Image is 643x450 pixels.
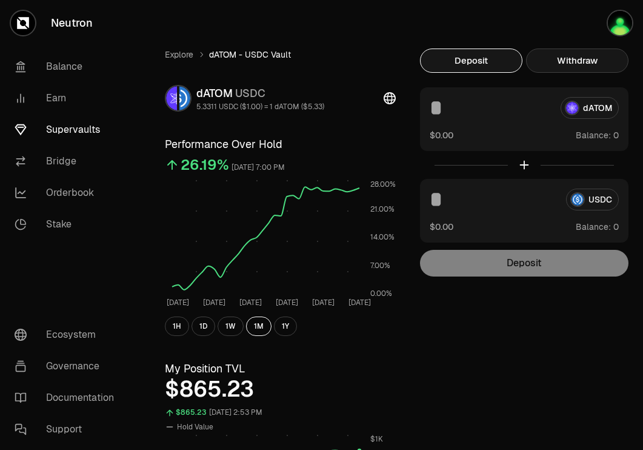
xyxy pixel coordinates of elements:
[192,317,215,336] button: 1D
[370,204,395,214] tspan: 21.00%
[176,406,207,420] div: $865.23
[526,49,628,73] button: Withdraw
[5,51,131,82] a: Balance
[165,49,193,61] a: Explore
[5,351,131,382] a: Governance
[312,298,335,307] tspan: [DATE]
[576,129,611,141] span: Balance:
[5,319,131,351] a: Ecosystem
[246,317,272,336] button: 1M
[370,180,396,189] tspan: 28.00%
[218,317,244,336] button: 1W
[370,261,390,270] tspan: 7.00%
[165,317,189,336] button: 1H
[196,85,324,102] div: dATOM
[5,177,131,209] a: Orderbook
[239,298,262,307] tspan: [DATE]
[370,289,392,298] tspan: 0.00%
[167,298,189,307] tspan: [DATE]
[165,49,396,61] nav: breadcrumb
[420,49,522,73] button: Deposit
[430,220,453,233] button: $0.00
[179,86,190,110] img: USDC Logo
[5,382,131,414] a: Documentation
[165,377,396,401] div: $865.23
[5,114,131,146] a: Supervaults
[232,161,285,175] div: [DATE] 7:00 PM
[370,232,395,242] tspan: 14.00%
[181,155,229,175] div: 26.19%
[209,49,291,61] span: dATOM - USDC Vault
[166,86,177,110] img: dATOM Logo
[608,11,632,35] img: Atom Staking
[430,129,453,141] button: $0.00
[5,209,131,240] a: Stake
[165,360,396,377] h3: My Position TVL
[5,146,131,177] a: Bridge
[203,298,225,307] tspan: [DATE]
[165,136,396,153] h3: Performance Over Hold
[576,221,611,233] span: Balance:
[177,422,213,432] span: Hold Value
[5,82,131,114] a: Earn
[209,406,262,420] div: [DATE] 2:53 PM
[348,298,371,307] tspan: [DATE]
[370,434,383,444] tspan: $1K
[235,86,265,100] span: USDC
[274,317,297,336] button: 1Y
[276,298,298,307] tspan: [DATE]
[196,102,324,112] div: 5.3311 USDC ($1.00) = 1 dATOM ($5.33)
[5,414,131,445] a: Support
